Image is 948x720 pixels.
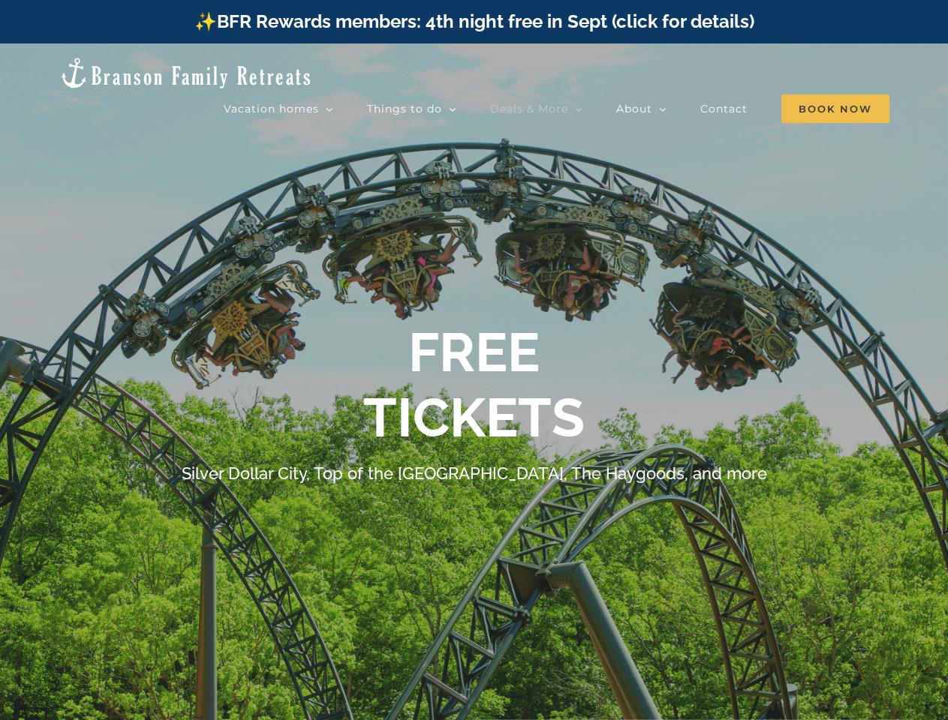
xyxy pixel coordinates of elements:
span: Deals & More [490,103,568,114]
a: Things to do [367,94,456,124]
a: ✨BFR Rewards members: 4th night free in Sept (click for details) [194,10,754,32]
nav: Main Menu [224,94,889,124]
span: Things to do [367,103,442,114]
h4: Silver Dollar City, Top of the [GEOGRAPHIC_DATA], The Haygoods, and more [182,463,767,483]
b: FREE TICKETS [363,320,585,448]
span: Contact [700,103,748,114]
img: Branson Family Retreats Logo [59,56,313,90]
span: About [616,103,652,114]
a: Book Now [781,94,889,124]
a: Deals & More [490,94,582,124]
span: Vacation homes [224,103,319,114]
a: Contact [700,94,748,124]
span: Book Now [781,94,889,123]
a: Vacation homes [224,94,333,124]
a: About [616,94,667,124]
